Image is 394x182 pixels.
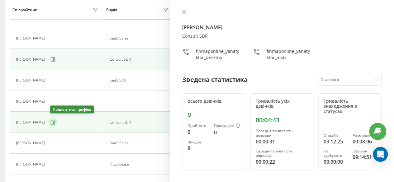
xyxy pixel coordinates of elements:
div: Пропущені [214,124,240,128]
div: Всього дзвінків [188,99,240,104]
div: finmaponline_yanatyktor_mob [267,48,311,61]
div: Онлайн [324,133,347,138]
div: 00:00:31 [256,138,308,145]
div: Середня тривалість розмови [256,129,308,138]
div: 9 [188,111,240,119]
div: [PERSON_NAME] [16,162,47,166]
div: 09:14:51 [353,153,376,161]
div: Офлайн [353,149,376,153]
div: Середня тривалість відповіді [256,149,308,158]
div: Відділ [106,8,117,12]
div: [PERSON_NAME] [16,78,47,82]
div: Розмовляє [353,133,376,138]
div: 0 [214,129,240,136]
div: Consult SDR [182,34,382,39]
div: Тривалість усіх дзвінків [256,99,308,109]
div: Consult SDR [110,57,170,62]
h4: [PERSON_NAME] [182,24,382,31]
div: Співробітник [12,8,37,12]
div: Зведена статистика [182,75,248,84]
div: SaaS Sales [110,36,170,40]
div: Вихідні [188,140,209,144]
div: 00:08:06 [353,138,376,145]
div: Consult SDR [110,120,170,124]
div: SaaS SDR [110,78,170,82]
div: 00:00:00 [324,158,347,166]
div: 03:12:25 [324,138,347,145]
div: finmaponline_yanatyktor_desktop [196,48,240,61]
div: [PERSON_NAME] [16,99,47,104]
div: [PERSON_NAME] [16,36,47,40]
div: Open Intercom Messenger [373,147,388,162]
div: SaaS Sales [110,141,170,145]
div: Тривалість знаходження в статусах [324,99,376,114]
div: [PERSON_NAME] [16,120,47,124]
div: 00:04:43 [256,116,308,124]
div: Прийнято [188,124,209,128]
div: [PERSON_NAME] [16,57,47,62]
div: 9 [188,144,209,152]
div: 0 [188,128,209,136]
div: [PERSON_NAME] [16,15,47,20]
div: 00:00:22 [256,158,308,166]
div: SaaS SDR [110,15,170,20]
div: Підтримка [110,162,170,166]
div: Подивитись профіль [50,105,94,113]
div: Не турбувати [324,149,347,158]
div: [PERSON_NAME] [16,141,47,145]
